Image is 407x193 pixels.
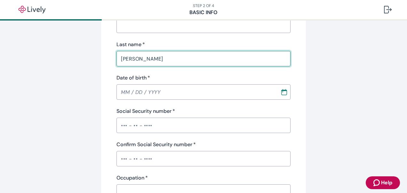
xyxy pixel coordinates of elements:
img: Lively [14,6,50,13]
label: Confirm Social Security number [116,141,196,148]
button: Zendesk support iconHelp [366,176,400,189]
label: Social Security number [116,107,175,115]
input: ••• - •• - •••• [116,119,291,132]
label: Last name [116,41,145,48]
label: Occupation [116,174,148,182]
button: Log out [379,2,397,17]
label: Date of birth [116,74,150,82]
input: MM / DD / YYYY [116,86,276,98]
input: ••• - •• - •••• [116,152,291,165]
svg: Zendesk support icon [373,179,381,187]
span: Help [381,179,392,187]
svg: Calendar [281,89,287,95]
button: Choose date [278,86,290,98]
